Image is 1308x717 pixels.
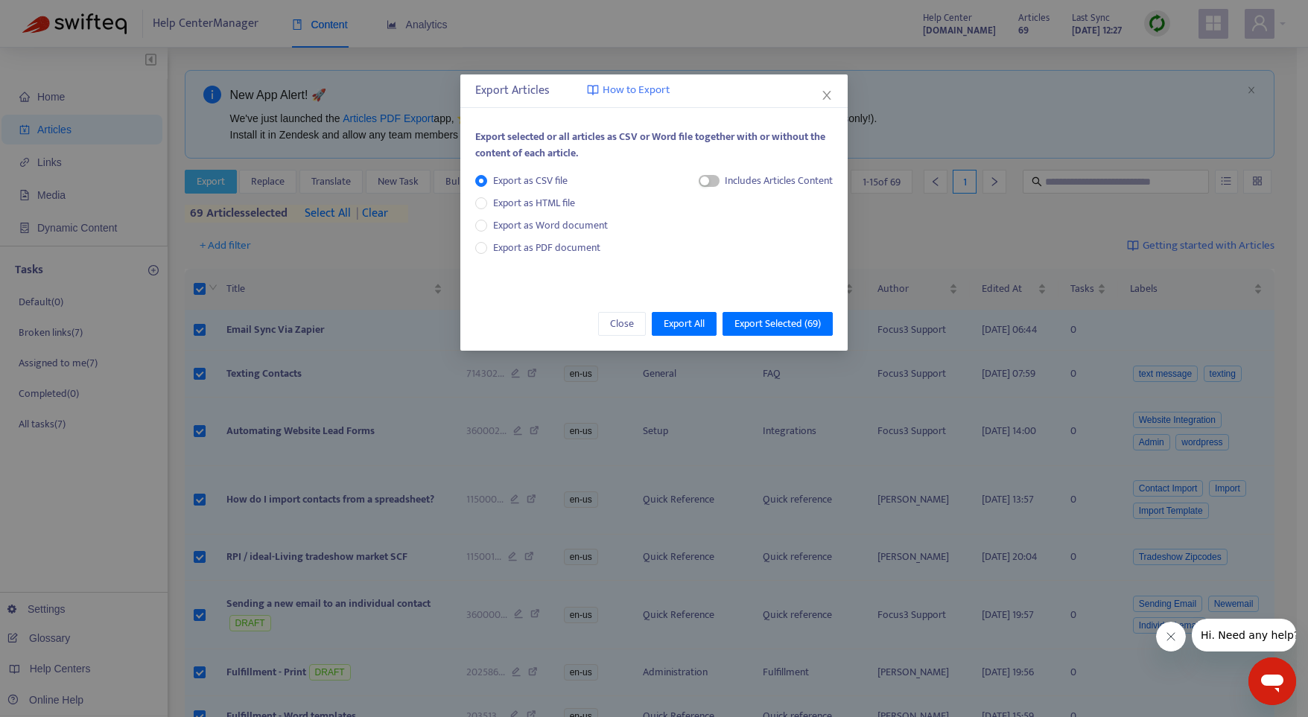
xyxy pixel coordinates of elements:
[587,82,670,99] a: How to Export
[734,316,821,332] span: Export Selected ( 69 )
[1156,622,1186,651] iframe: Close message
[493,239,600,256] span: Export as PDF document
[723,312,833,336] button: Export Selected (69)
[487,195,581,211] span: Export as HTML file
[487,217,614,234] span: Export as Word document
[821,89,833,101] span: close
[652,312,717,336] button: Export All
[475,128,825,162] span: Export selected or all articles as CSV or Word file together with or without the content of each ...
[664,316,705,332] span: Export All
[1192,619,1296,651] iframe: Message from company
[819,87,835,103] button: Close
[1248,657,1296,705] iframe: Button to launch messaging window
[487,173,574,189] span: Export as CSV file
[603,82,670,99] span: How to Export
[610,316,634,332] span: Close
[9,10,107,22] span: Hi. Need any help?
[587,84,599,96] img: image-link
[725,173,833,189] div: Includes Articles Content
[475,82,833,100] div: Export Articles
[598,312,646,336] button: Close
